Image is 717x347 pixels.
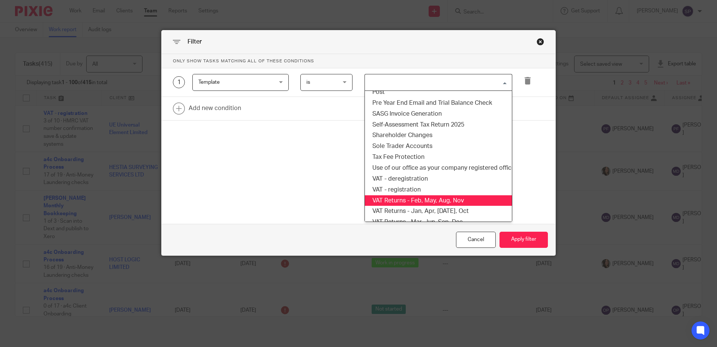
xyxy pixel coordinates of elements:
[365,206,512,217] li: VAT Returns - Jan, Apr, [DATE], Oct
[499,232,548,248] button: Apply filter
[366,76,508,89] input: Search for option
[198,80,220,85] span: Template
[365,163,512,173] li: Use of our office as your company registered office
[537,38,544,45] div: Close this dialog window
[173,76,185,88] div: 1
[365,87,512,98] li: Post
[365,98,512,109] li: Pre Year End Email and Trial Balance Check
[365,195,512,206] li: VAT Returns - Feb, May, Aug, Nov
[365,141,512,152] li: Sole Trader Accounts
[365,109,512,119] li: SASG Invoice Generation
[365,184,512,195] li: VAT - registration
[365,130,512,141] li: Shareholder Changes
[364,74,512,91] div: Search for option
[365,152,512,163] li: Tax Fee Protection
[162,54,555,68] p: Only show tasks matching all of these conditions
[365,119,512,130] li: Self-Assessment Tax Return 2025
[306,80,310,85] span: is
[365,173,512,184] li: VAT - deregistration
[365,217,512,228] li: VAT Returns - Mar, Jun, Sep, Dec
[187,39,202,45] span: Filter
[456,232,496,248] div: Close this dialog window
